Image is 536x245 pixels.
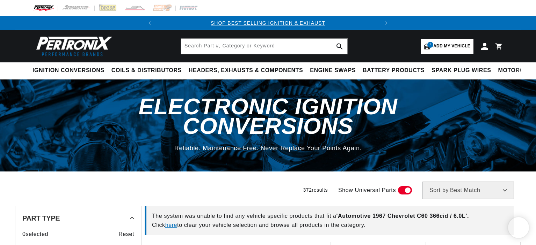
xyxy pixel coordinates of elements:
span: Battery Products [363,67,425,74]
a: 1Add my vehicle [421,39,473,54]
span: 372 results [303,187,328,193]
span: Electronic Ignition Conversions [139,94,398,138]
select: Sort by [422,182,514,199]
span: Sort by [429,187,449,193]
span: 1 [427,42,433,48]
button: Translation missing: en.sections.announcements.next_announcement [379,16,393,30]
span: Reset [118,230,134,239]
span: Coils & Distributors [111,67,182,74]
span: Headers, Exhausts & Components [189,67,303,74]
summary: Headers, Exhausts & Components [185,62,306,79]
span: Add my vehicle [433,43,470,49]
summary: Engine Swaps [306,62,359,79]
span: Ignition Conversions [32,67,104,74]
span: Part Type [22,215,60,222]
button: search button [332,39,347,54]
span: Reliable. Maintenance Free. Never Replace Your Points Again. [174,145,362,152]
input: Search Part #, Category or Keyword [181,39,347,54]
img: Pertronix [32,34,113,58]
span: Show Universal Parts [338,186,396,195]
span: Spark Plug Wires [432,67,491,74]
summary: Ignition Conversions [32,62,108,79]
div: 1 of 2 [157,19,379,27]
slideshow-component: Translation missing: en.sections.announcements.announcement_bar [15,16,521,30]
button: Translation missing: en.sections.announcements.previous_announcement [143,16,157,30]
div: Announcement [157,19,379,27]
a: SHOP BEST SELLING IGNITION & EXHAUST [211,20,325,26]
a: here [165,222,177,228]
span: ' Automotive 1967 Chevrolet C60 366cid / 6.0L '. [336,213,469,219]
summary: Battery Products [359,62,428,79]
summary: Spark Plug Wires [428,62,494,79]
div: The system was unable to find any vehicle specific products that fit a Click to clear your vehicl... [145,206,514,235]
span: 0 selected [22,230,48,239]
span: Engine Swaps [310,67,356,74]
summary: Coils & Distributors [108,62,185,79]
